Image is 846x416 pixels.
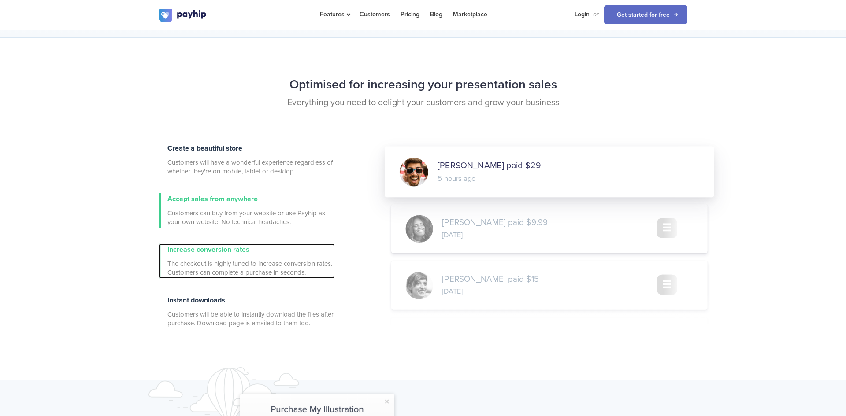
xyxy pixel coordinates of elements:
span: Increase conversion rates [167,245,249,254]
span: Customers can buy from your website or use Payhip as your own website. No technical headaches. [167,209,335,226]
span: [DATE] [442,230,462,240]
span: Customers will be able to instantly download the files after purchase. Download page is emailed t... [167,310,335,328]
span: The checkout is highly tuned to increase conversion rates. Customers can complete a purchase in s... [167,259,335,277]
img: logo.svg [159,9,207,22]
span: Instant downloads [167,296,225,305]
span: 5 hours ago [438,173,475,184]
a: Instant downloads Customers will be able to instantly download the files after purchase. Download... [159,294,335,329]
span: Features [320,11,349,18]
p: Everything you need to delight your customers and grow your business [159,96,687,109]
span: [PERSON_NAME] paid $29 [438,160,541,172]
a: Get started for free [604,5,687,24]
span: [PERSON_NAME] paid $15 [442,273,539,285]
span: Create a beautiful store [167,144,242,153]
span: Accept sales from anywhere [167,195,258,203]
a: Increase conversion rates The checkout is highly tuned to increase conversion rates. Customers ca... [159,243,335,279]
span: [DATE] [442,287,462,297]
span: [PERSON_NAME] paid $9.99 [442,217,548,228]
a: Create a beautiful store Customers will have a wonderful experience regardless of whether they're... [159,142,335,177]
a: Accept sales from anywhere Customers can buy from your website or use Payhip as your own website.... [159,193,335,228]
h2: Optimised for increasing your presentation sales [159,73,687,96]
span: Customers will have a wonderful experience regardless of whether they're on mobile, tablet or des... [167,158,335,176]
